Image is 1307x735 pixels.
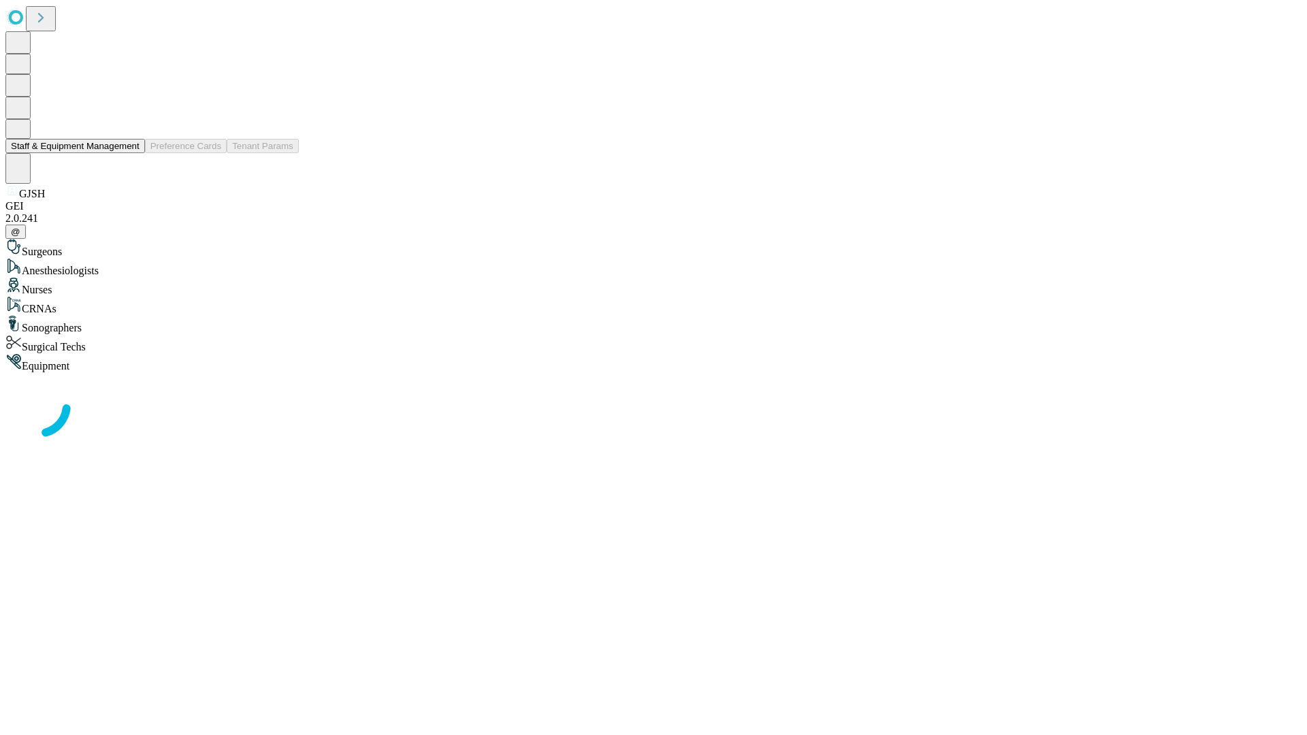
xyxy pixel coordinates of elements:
[227,139,299,153] button: Tenant Params
[5,212,1302,225] div: 2.0.241
[5,353,1302,372] div: Equipment
[5,225,26,239] button: @
[11,227,20,237] span: @
[5,277,1302,296] div: Nurses
[5,315,1302,334] div: Sonographers
[19,188,45,199] span: GJSH
[5,200,1302,212] div: GEI
[5,239,1302,258] div: Surgeons
[5,334,1302,353] div: Surgical Techs
[5,139,145,153] button: Staff & Equipment Management
[5,258,1302,277] div: Anesthesiologists
[5,296,1302,315] div: CRNAs
[145,139,227,153] button: Preference Cards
